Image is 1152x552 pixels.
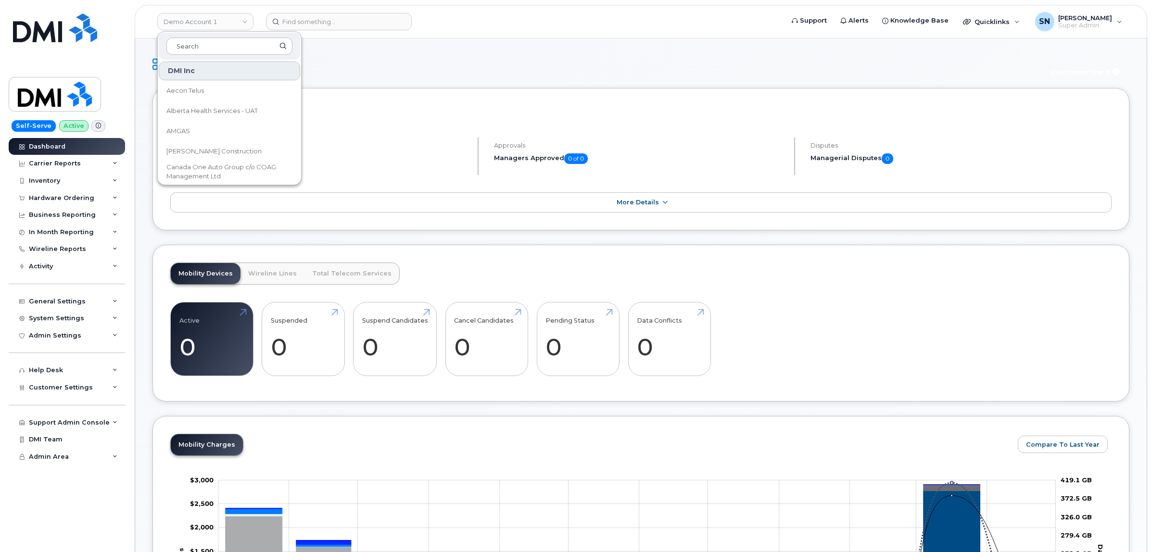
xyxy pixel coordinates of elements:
tspan: 279.4 GB [1061,531,1092,539]
h2: [DATE] Billing Cycle [170,106,1112,120]
input: Search [166,38,292,55]
span: More Details [617,199,659,206]
a: Suspended 0 [271,307,336,371]
tspan: 372.5 GB [1061,494,1092,502]
span: Alberta Health Services - UAT [166,106,258,116]
a: Total Telecom Services [304,263,399,284]
h1: Dashboard [152,56,1038,73]
g: $0 [190,500,214,507]
a: Canada One Auto Group c/o COAG Management Ltd [159,162,300,181]
h4: Process [177,142,469,149]
h5: Managers Approved [494,153,786,164]
a: AMGAS [159,122,300,141]
tspan: $2,000 [190,523,214,531]
g: $0 [190,476,214,484]
a: Mobility Devices [171,263,241,284]
button: Compare To Last Year [1018,436,1108,453]
div: DMI Inc [159,62,300,80]
span: Canada One Auto Group c/o COAG Management Ltd [166,163,277,181]
span: Aecon Telus [166,86,204,96]
a: Data Conflicts 0 [637,307,702,371]
a: Alberta Health Services - UAT [159,101,300,121]
a: Suspend Candidates 0 [362,307,428,371]
li: Waiting for Bill Files [177,153,469,163]
span: 0 of 0 [564,153,588,164]
span: 0 [882,153,893,164]
a: Active 0 [179,307,244,371]
button: Customer Card [1043,63,1129,80]
span: [PERSON_NAME] Construction [166,147,262,156]
span: Compare To Last Year [1026,440,1100,449]
tspan: $3,000 [190,476,214,484]
span: AMGAS [166,126,190,136]
tspan: 419.1 GB [1061,476,1092,484]
tspan: 326.0 GB [1061,513,1092,520]
h4: Disputes [810,142,1112,149]
h5: Managerial Disputes [810,153,1112,164]
a: [PERSON_NAME] Construction [159,142,300,161]
tspan: $2,500 [190,500,214,507]
a: Aecon Telus [159,81,300,100]
a: Pending Status 0 [545,307,610,371]
g: $0 [190,523,214,531]
a: Mobility Charges [171,434,243,455]
h4: Approvals [494,142,786,149]
a: Wireline Lines [241,263,304,284]
a: Cancel Candidates 0 [454,307,519,371]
